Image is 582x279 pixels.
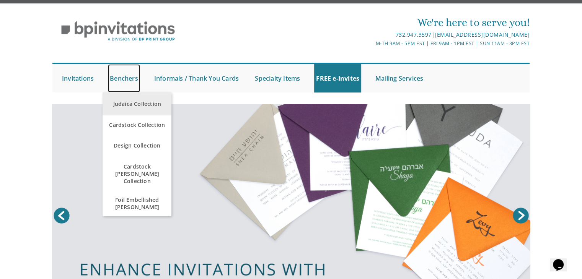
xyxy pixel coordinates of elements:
[395,31,431,38] a: 732.947.3597
[104,192,170,214] span: Foil Embellished [PERSON_NAME]
[103,190,171,216] a: Foil Embellished [PERSON_NAME]
[104,159,170,188] span: Cardstock [PERSON_NAME] Collection
[103,92,171,115] a: Judaica Collection
[435,31,530,38] a: [EMAIL_ADDRESS][DOMAIN_NAME]
[52,15,184,47] img: BP Invitation Loft
[212,39,530,47] div: M-Th 9am - 5pm EST | Fri 9am - 1pm EST | Sun 11am - 3pm EST
[314,64,361,92] a: FREE e-Invites
[52,206,71,225] a: Prev
[212,30,530,39] div: |
[104,117,170,132] span: Cardstock Collection
[511,206,530,225] a: Next
[103,134,171,157] a: Design Collection
[212,15,530,30] div: We're here to serve you!
[550,248,574,271] iframe: chat widget
[103,157,171,190] a: Cardstock [PERSON_NAME] Collection
[60,64,96,92] a: Invitations
[103,115,171,134] a: Cardstock Collection
[108,64,140,92] a: Benchers
[373,64,425,92] a: Mailing Services
[152,64,241,92] a: Informals / Thank You Cards
[253,64,302,92] a: Specialty Items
